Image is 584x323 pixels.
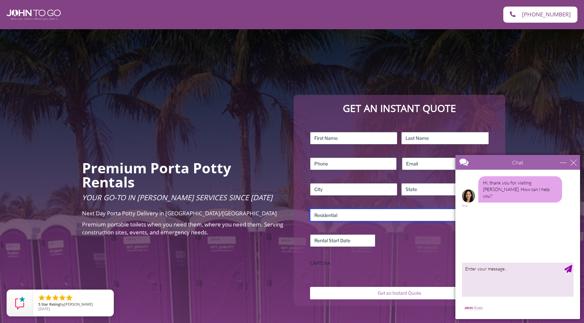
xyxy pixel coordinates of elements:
[65,294,73,302] li: 
[82,209,277,217] span: Next Day Porta Potty Delivery in [GEOGRAPHIC_DATA]/[GEOGRAPHIC_DATA]
[38,302,40,307] span: 5
[38,302,108,307] span: by
[58,294,66,302] li: 
[401,183,489,196] input: State
[82,161,284,189] h2: Premium Porta Potty Rentals
[38,294,46,302] li: 
[310,260,489,267] label: CAPTCHA
[52,294,59,302] li: 
[300,101,499,116] p: Get an Instant Quote
[41,302,60,307] span: Star Rating
[503,7,577,23] a: [PHONE_NUMBER]
[64,302,93,307] span: [PERSON_NAME]
[402,158,489,170] input: Email
[7,10,61,20] img: John To Go
[522,11,571,18] span: [PHONE_NUMBER]
[310,132,398,144] input: First Name
[451,151,584,323] iframe: Live Chat Box
[13,296,27,310] img: Review Rating
[310,158,397,170] input: Phone
[310,287,489,299] input: Get an Instant Quote
[38,306,50,311] span: [DATE]
[82,192,272,202] span: Your Go-To in [PERSON_NAME] Services Since [DATE]
[401,132,489,144] input: Last Name
[82,221,283,236] span: Premium portable toilets when you need them, where you need them. Serving construction sites, eve...
[310,183,398,196] input: City
[310,234,375,247] input: Rental Start Date
[45,294,52,302] li: 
